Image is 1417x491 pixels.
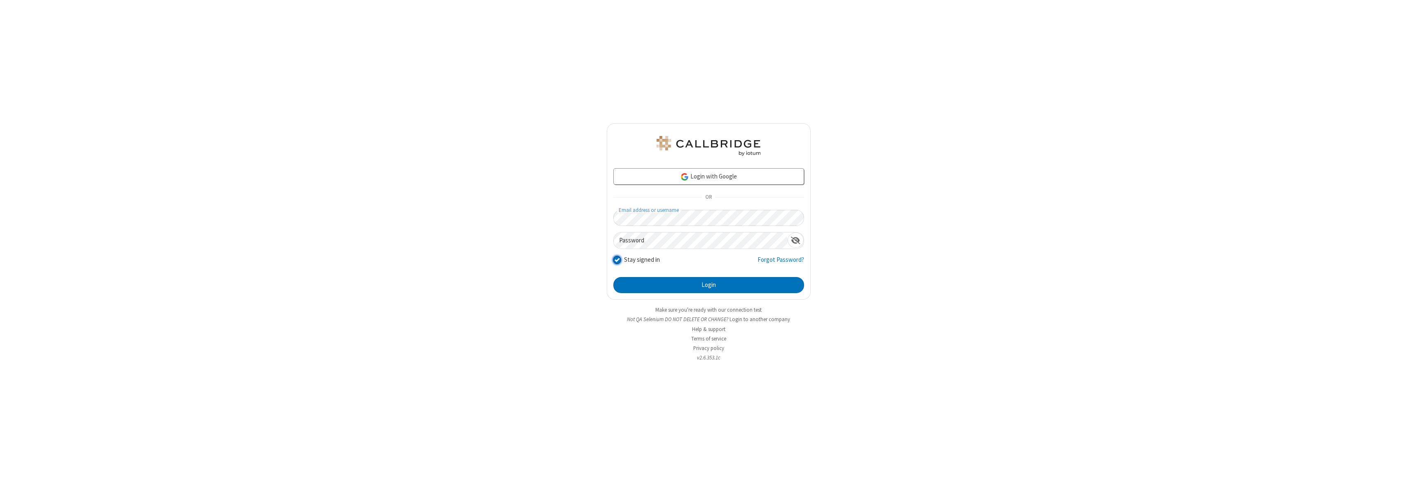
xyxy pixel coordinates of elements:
[655,136,762,156] img: QA Selenium DO NOT DELETE OR CHANGE
[692,326,725,333] a: Help & support
[613,277,804,294] button: Login
[613,210,804,226] input: Email address or username
[693,345,724,352] a: Privacy policy
[607,354,811,362] li: v2.6.353.1c
[788,233,804,248] div: Show password
[691,335,726,342] a: Terms of service
[614,233,788,249] input: Password
[680,172,689,181] img: google-icon.png
[730,315,790,323] button: Login to another company
[758,255,804,271] a: Forgot Password?
[655,306,762,313] a: Make sure you're ready with our connection test
[624,255,660,265] label: Stay signed in
[613,168,804,185] a: Login with Google
[607,315,811,323] li: Not QA Selenium DO NOT DELETE OR CHANGE?
[702,192,715,203] span: OR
